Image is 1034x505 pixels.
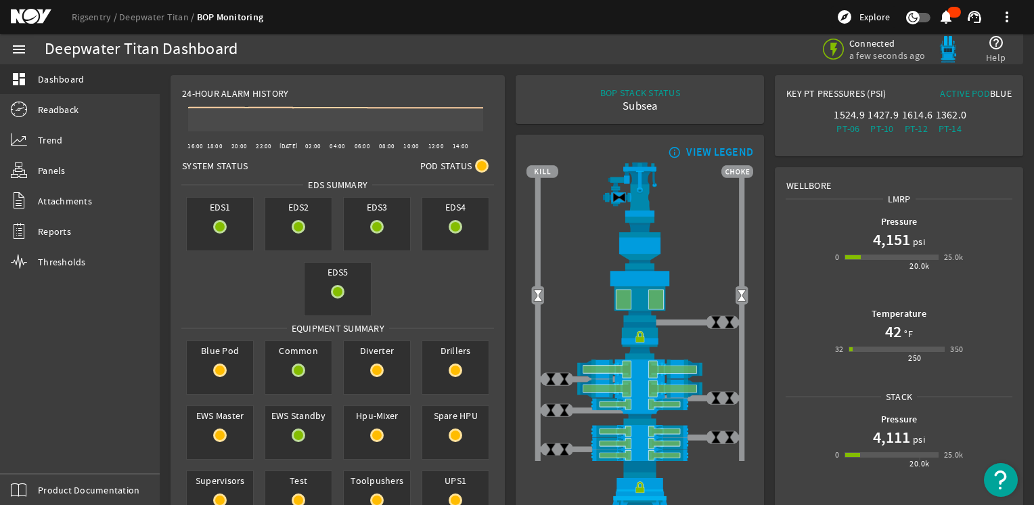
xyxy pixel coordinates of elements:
[835,448,839,462] div: 0
[526,398,753,410] img: PipeRamOpen.png
[187,471,253,490] span: Supervisors
[72,11,119,23] a: Rigsentry
[935,36,962,63] img: Bluepod.svg
[950,343,963,356] div: 350
[909,457,929,470] div: 20.0k
[944,250,964,264] div: 25.0k
[38,483,139,497] span: Product Documentation
[330,142,345,150] text: 04:00
[909,259,929,273] div: 20.0k
[403,142,419,150] text: 10:00
[723,431,736,444] img: ValveClose.png
[38,72,84,86] span: Dashboard
[38,194,92,208] span: Attachments
[944,448,964,462] div: 25.0k
[834,108,862,122] div: 1524.9
[422,198,489,217] span: EDS4
[287,322,389,335] span: Equipment Summary
[265,471,332,490] span: Test
[119,11,197,23] a: Deepwater Titan
[908,351,921,365] div: 250
[187,142,203,150] text: 16:00
[11,71,27,87] mat-icon: dashboard
[709,315,723,329] img: ValveClose.png
[885,321,901,343] h1: 42
[849,37,925,49] span: Connected
[279,142,298,150] text: [DATE]
[526,359,753,378] img: ShearRamOpen.png
[873,229,910,250] h1: 4,151
[344,406,410,425] span: Hpu-Mixer
[265,341,332,360] span: Common
[938,9,954,25] mat-icon: notifications
[526,410,753,425] img: BopBodyShearBottom.png
[966,9,983,25] mat-icon: support_agent
[231,142,247,150] text: 20:00
[986,51,1006,64] span: Help
[265,198,332,217] span: EDS2
[344,471,410,490] span: Toolpushers
[786,87,899,106] div: Key PT Pressures (PSI)
[686,146,753,159] div: VIEW LEGEND
[526,322,753,359] img: RiserConnectorLock.png
[526,217,753,269] img: FlexJoint.png
[910,235,925,248] span: psi
[45,43,238,56] div: Deepwater Titan Dashboard
[735,288,748,302] img: Valve2Open.png
[881,215,918,228] b: Pressure
[197,11,264,24] a: BOP Monitoring
[38,133,62,147] span: Trend
[526,379,753,398] img: ShearRamOpen.png
[910,433,925,446] span: psi
[355,142,370,150] text: 06:00
[558,403,571,417] img: ValveClose.png
[526,449,753,462] img: PipeRamOpen.png
[835,343,844,356] div: 32
[723,315,736,329] img: ValveClose.png
[881,413,918,426] b: Pressure
[612,191,626,204] img: Valve2Close.png
[558,372,571,386] img: ValveClose.png
[38,103,78,116] span: Readback
[182,87,288,100] span: 24-Hour Alarm History
[207,142,223,150] text: 18:00
[544,443,558,456] img: ValveClose.png
[558,443,571,456] img: ValveClose.png
[835,250,839,264] div: 0
[38,255,86,269] span: Thresholds
[984,463,1018,497] button: Open Resource Center
[881,390,917,403] span: Stack
[305,142,321,150] text: 02:00
[831,6,895,28] button: Explore
[988,35,1004,51] mat-icon: help_outline
[379,142,395,150] text: 08:00
[902,108,930,122] div: 1614.6
[868,122,896,135] div: PT-10
[265,406,332,425] span: EWS Standby
[723,391,736,405] img: ValveClose.png
[303,178,372,192] span: EDS SUMMARY
[836,9,853,25] mat-icon: explore
[859,10,890,24] span: Explore
[531,288,545,302] img: Valve2Open.png
[422,341,489,360] span: Drillers
[187,406,253,425] span: EWS Master
[709,431,723,444] img: ValveClose.png
[422,406,489,425] span: Spare HPU
[182,159,248,173] span: System Status
[902,122,930,135] div: PT-12
[872,307,926,320] b: Temperature
[883,192,916,206] span: LMRP
[187,198,253,217] span: EDS1
[428,142,444,150] text: 12:00
[453,142,468,150] text: 14:00
[868,108,896,122] div: 1427.9
[526,437,753,449] img: PipeRamOpen.png
[665,147,681,158] mat-icon: info_outline
[38,164,66,177] span: Panels
[11,41,27,58] mat-icon: menu
[422,471,489,490] span: UPS1
[834,122,862,135] div: PT-06
[600,100,680,113] div: Subsea
[344,341,410,360] span: Diverter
